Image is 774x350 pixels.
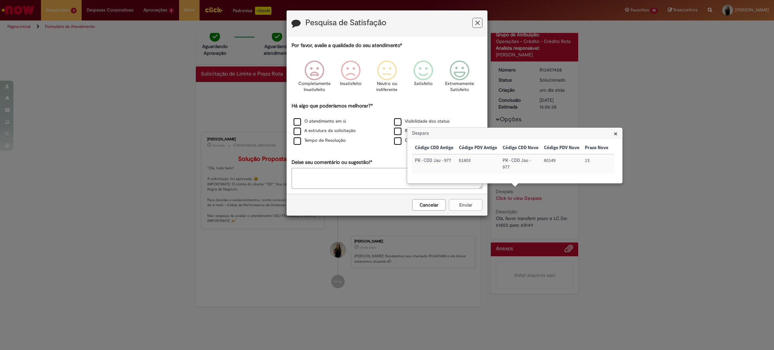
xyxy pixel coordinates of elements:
label: Pesquisa de Satisfação [305,18,386,27]
th: Prazo Novo [582,142,611,154]
th: Código CDD Novo [500,142,541,154]
td: Código PDV Antigo: 61803 [456,154,500,173]
td: Código PDV Novo: 60149 [541,154,582,173]
th: Código PDV Novo [541,142,582,154]
p: Satisfeito [414,81,433,87]
label: Tempo de Resolução [294,137,346,144]
div: Insatisfeito [334,55,368,101]
div: Satisfeito [406,55,440,101]
p: Extremamente Satisfeito [445,81,474,93]
div: Dexpara [407,127,623,184]
button: Close [614,130,617,137]
label: Resolução final [394,128,435,134]
label: Por favor, avalie a qualidade do seu atendimento* [292,42,402,49]
button: Cancelar [412,199,446,211]
label: O atendimento em si [294,118,346,125]
th: Código CDD Antigo [412,142,456,154]
td: Prazo Novo: 13 [582,154,611,173]
label: Outro [394,137,417,144]
div: Extremamente Satisfeito [442,55,477,101]
label: A estrutura da solicitação [294,128,356,134]
p: Completamente Insatisfeito [298,81,331,93]
td: Limite Novo: 2.200,00 [611,154,641,173]
td: Código CDD Novo: PR - CDD Jau - 977 [500,154,541,173]
h3: Dexpara [407,128,622,139]
div: Completamente Insatisfeito [297,55,331,101]
th: Limite Novo [611,142,641,154]
p: Neutro ou indiferente [375,81,399,93]
p: Insatisfeito [340,81,361,87]
th: Código PDV Antigo [456,142,500,154]
label: Visibilidade dos status [394,118,449,125]
label: Deixe seu comentário ou sugestão!* [292,159,372,166]
div: Neutro ou indiferente [370,55,404,101]
span: × [614,129,617,138]
div: Há algo que poderíamos melhorar?* [292,102,482,146]
td: Código CDD Antigo: PR - CDD Jau - 977 [412,154,456,173]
